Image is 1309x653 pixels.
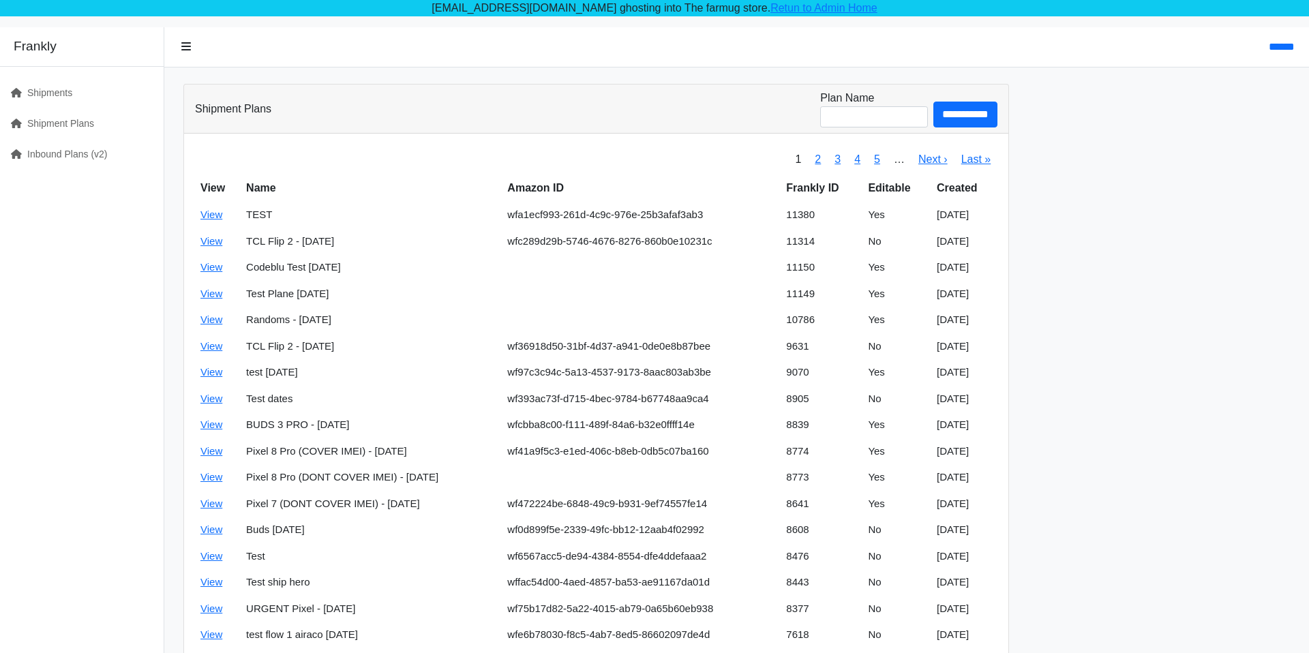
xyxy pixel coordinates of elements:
[200,314,222,325] a: View
[770,2,877,14] a: Retun to Admin Home
[200,209,222,220] a: View
[200,523,222,535] a: View
[931,307,997,333] td: [DATE]
[241,333,502,360] td: TCL Flip 2 - [DATE]
[241,202,502,228] td: TEST
[502,333,781,360] td: wf36918d50-31bf-4d37-a941-0de0e8b87bee
[200,366,222,378] a: View
[862,596,931,622] td: No
[241,464,502,491] td: Pixel 8 Pro (DONT COVER IMEI) - [DATE]
[862,491,931,517] td: Yes
[820,90,874,106] label: Plan Name
[931,228,997,255] td: [DATE]
[502,228,781,255] td: wfc289d29b-5746-4676-8276-860b0e10231c
[815,153,821,165] a: 2
[241,254,502,281] td: Codeblu Test [DATE]
[781,622,862,648] td: 7618
[502,622,781,648] td: wfe6b78030-f8c5-4ab7-8ed5-86602097de4d
[241,596,502,622] td: URGENT Pixel - [DATE]
[862,517,931,543] td: No
[931,359,997,386] td: [DATE]
[781,517,862,543] td: 8608
[862,622,931,648] td: No
[200,603,222,614] a: View
[862,307,931,333] td: Yes
[931,438,997,465] td: [DATE]
[931,569,997,596] td: [DATE]
[241,174,502,202] th: Name
[502,517,781,543] td: wf0d899f5e-2339-49fc-bb12-12aab4f02992
[200,445,222,457] a: View
[931,412,997,438] td: [DATE]
[200,340,222,352] a: View
[200,498,222,509] a: View
[241,543,502,570] td: Test
[931,543,997,570] td: [DATE]
[781,412,862,438] td: 8839
[241,386,502,412] td: Test dates
[918,153,948,165] a: Next ›
[502,386,781,412] td: wf393ac73f-d715-4bec-9784-b67748aa9ca4
[502,491,781,517] td: wf472224be-6848-49c9-b931-9ef74557fe14
[862,202,931,228] td: Yes
[781,464,862,491] td: 8773
[931,174,997,202] th: Created
[961,153,991,165] a: Last »
[887,145,912,174] span: …
[200,261,222,273] a: View
[931,517,997,543] td: [DATE]
[502,596,781,622] td: wf75b17d82-5a22-4015-ab79-0a65b60eb938
[781,202,862,228] td: 11380
[862,228,931,255] td: No
[200,235,222,247] a: View
[781,281,862,307] td: 11149
[781,254,862,281] td: 11150
[781,386,862,412] td: 8905
[862,412,931,438] td: Yes
[874,153,880,165] a: 5
[781,596,862,622] td: 8377
[781,359,862,386] td: 9070
[781,228,862,255] td: 11314
[862,174,931,202] th: Editable
[931,622,997,648] td: [DATE]
[862,281,931,307] td: Yes
[502,569,781,596] td: wffac54d00-4aed-4857-ba53-ae91167da01d
[931,464,997,491] td: [DATE]
[862,464,931,491] td: Yes
[854,153,860,165] a: 4
[200,419,222,430] a: View
[862,438,931,465] td: Yes
[200,288,222,299] a: View
[931,281,997,307] td: [DATE]
[502,438,781,465] td: wf41a9f5c3-e1ed-406c-b8eb-0db5c07ba160
[241,359,502,386] td: test [DATE]
[781,307,862,333] td: 10786
[200,628,222,640] a: View
[862,569,931,596] td: No
[788,145,997,174] nav: pager
[502,202,781,228] td: wfa1ecf993-261d-4c9c-976e-25b3afaf3ab3
[931,202,997,228] td: [DATE]
[781,569,862,596] td: 8443
[862,254,931,281] td: Yes
[781,333,862,360] td: 9631
[931,254,997,281] td: [DATE]
[200,550,222,562] a: View
[241,438,502,465] td: Pixel 8 Pro (COVER IMEI) - [DATE]
[241,228,502,255] td: TCL Flip 2 - [DATE]
[241,491,502,517] td: Pixel 7 (DONT COVER IMEI) - [DATE]
[781,438,862,465] td: 8774
[241,412,502,438] td: BUDS 3 PRO - [DATE]
[788,145,808,174] span: 1
[502,359,781,386] td: wf97c3c94c-5a13-4537-9173-8aac803ab3be
[781,174,862,202] th: Frankly ID
[241,622,502,648] td: test flow 1 airaco [DATE]
[241,569,502,596] td: Test ship hero
[931,491,997,517] td: [DATE]
[781,491,862,517] td: 8641
[502,543,781,570] td: wf6567acc5-de94-4384-8554-dfe4ddefaaa2
[862,333,931,360] td: No
[200,576,222,588] a: View
[931,386,997,412] td: [DATE]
